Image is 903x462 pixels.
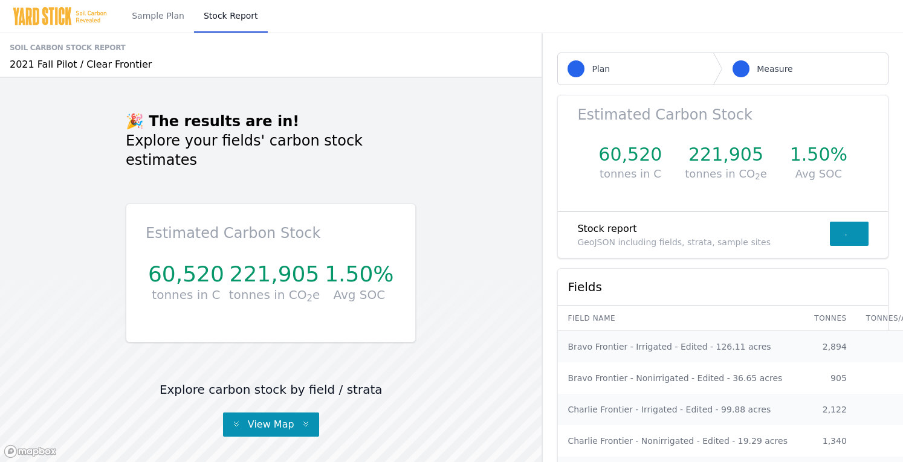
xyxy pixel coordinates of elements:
[557,53,888,85] nav: Progress
[160,381,383,408] div: Explore carbon stock by field / strata
[755,172,760,181] sub: 2
[568,436,788,446] a: Charlie Frontier - Nonirrigated - Edited - 19.29 acres
[568,342,771,351] a: Bravo Frontier - Irrigated - Edited - 126.11 acres
[568,373,782,383] a: Bravo Frontier - Nonirrigated - Edited - 36.65 acres
[243,419,299,430] span: View Map
[568,405,771,414] a: Charlie Frontier - Irrigated - Edited - 99.88 acres
[12,7,108,26] img: Yard Stick Logo
[558,269,888,306] div: Fields
[146,262,227,286] div: 60,520
[577,105,869,124] div: Estimated Carbon Stock
[146,286,227,303] div: tonnes in C
[804,425,856,457] td: 1,340
[322,286,396,303] div: Avg SOC
[577,222,830,236] div: Stock report
[146,223,396,243] div: Estimated Carbon Stock
[227,262,322,286] div: 221,905
[587,144,673,165] div: 60,520
[673,165,778,182] div: tonnes in CO e
[322,262,396,286] div: 1.50%
[804,394,856,425] td: 2,122
[673,144,778,165] div: 221,905
[778,144,859,165] div: 1.50%
[778,165,859,182] div: Avg SOC
[10,38,532,57] div: Soil Carbon Stock Report
[804,362,856,394] td: 905
[577,236,830,248] div: GeoJSON including fields, strata, sample sites
[592,63,610,75] span: Plan
[227,286,322,303] div: tonnes in CO e
[306,293,312,304] sub: 2
[126,112,416,131] div: 🎉 The results are in!
[558,306,804,331] th: Field name
[126,131,416,170] div: Explore your fields' carbon stock estimates
[757,63,793,75] span: Measure
[10,57,532,72] div: 2021 Fall Pilot / Clear Frontier
[804,331,856,363] td: 2,894
[804,306,856,331] th: Tonnes
[223,412,319,437] button: View Map
[587,165,673,182] div: tonnes in C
